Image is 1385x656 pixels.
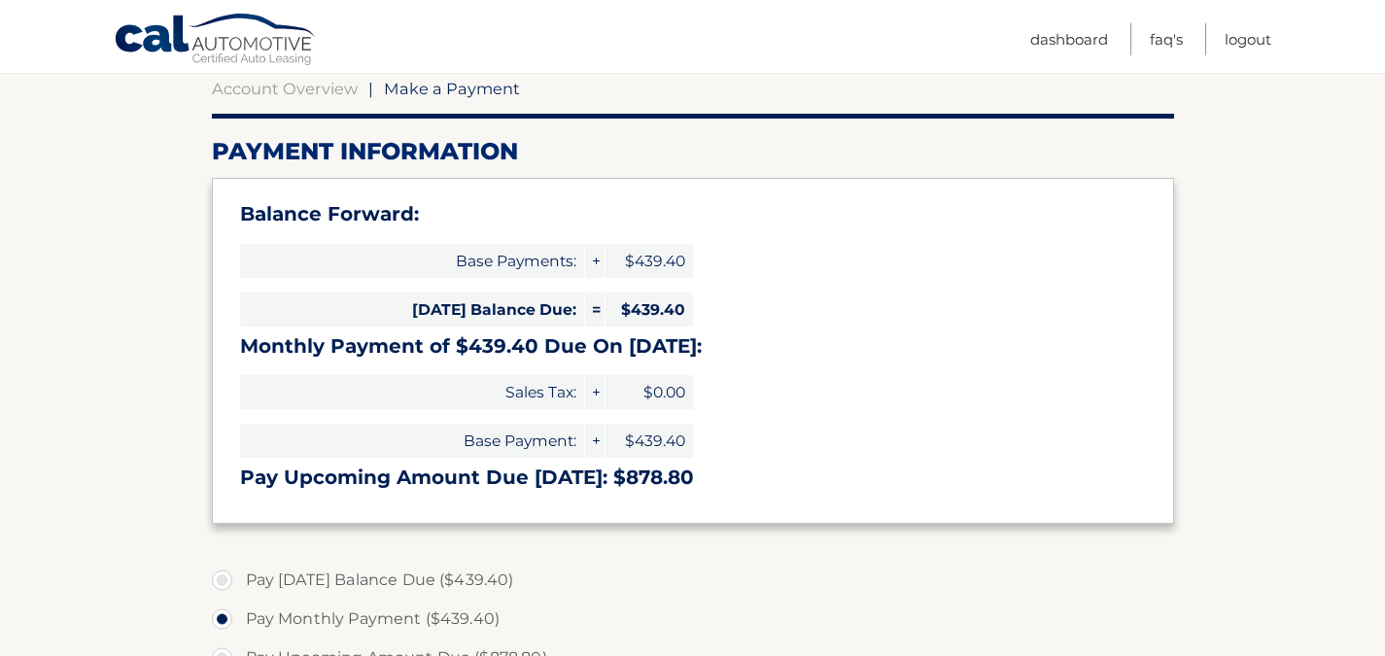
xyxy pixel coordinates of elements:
span: | [368,79,373,98]
h2: Payment Information [212,137,1174,166]
span: + [585,424,605,458]
a: Account Overview [212,79,358,98]
span: + [585,244,605,278]
a: Cal Automotive [114,13,318,69]
span: $439.40 [606,293,693,327]
a: FAQ's [1150,23,1183,55]
span: Sales Tax: [240,375,584,409]
a: Dashboard [1030,23,1108,55]
a: Logout [1225,23,1271,55]
span: [DATE] Balance Due: [240,293,584,327]
h3: Balance Forward: [240,202,1146,226]
span: $439.40 [606,424,693,458]
span: Base Payment: [240,424,584,458]
h3: Monthly Payment of $439.40 Due On [DATE]: [240,334,1146,359]
span: + [585,375,605,409]
label: Pay Monthly Payment ($439.40) [212,600,1174,639]
span: $0.00 [606,375,693,409]
span: Base Payments: [240,244,584,278]
span: Make a Payment [384,79,520,98]
h3: Pay Upcoming Amount Due [DATE]: $878.80 [240,466,1146,490]
span: = [585,293,605,327]
label: Pay [DATE] Balance Due ($439.40) [212,561,1174,600]
span: $439.40 [606,244,693,278]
